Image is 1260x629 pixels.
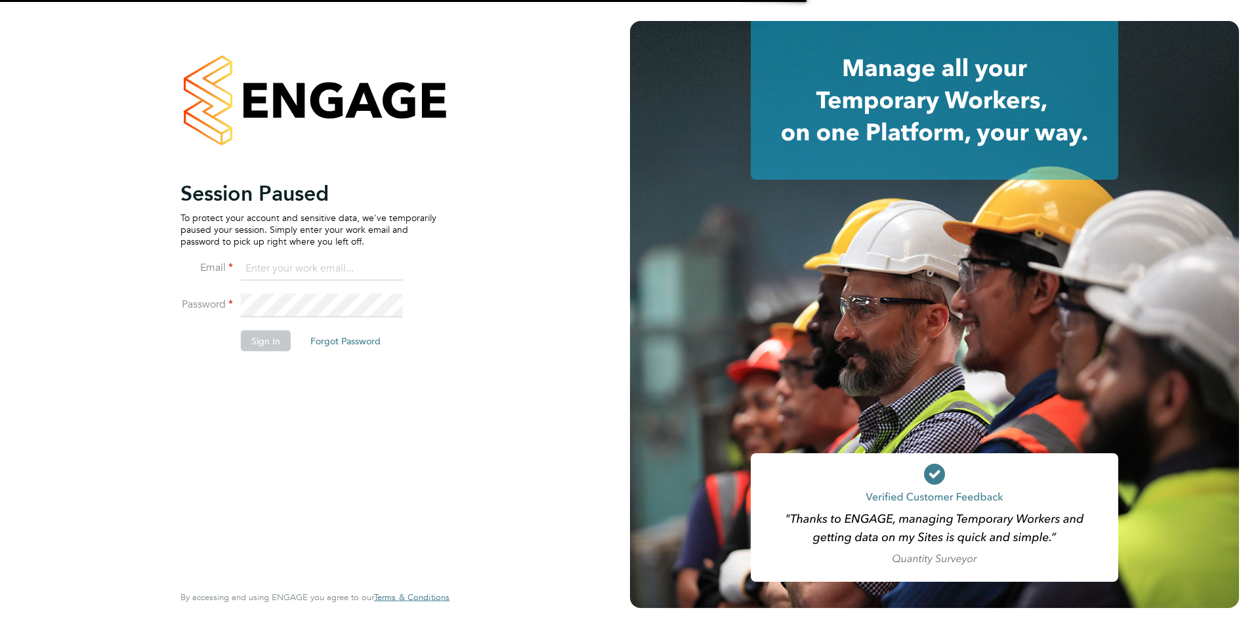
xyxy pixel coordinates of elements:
label: Password [180,297,233,311]
label: Email [180,260,233,274]
a: Terms & Conditions [374,592,450,603]
span: Terms & Conditions [374,592,450,603]
button: Forgot Password [300,330,391,351]
h2: Session Paused [180,180,436,206]
input: Enter your work email... [241,257,403,281]
span: By accessing and using ENGAGE you agree to our [180,592,450,603]
button: Sign In [241,330,291,351]
p: To protect your account and sensitive data, we've temporarily paused your session. Simply enter y... [180,211,436,247]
